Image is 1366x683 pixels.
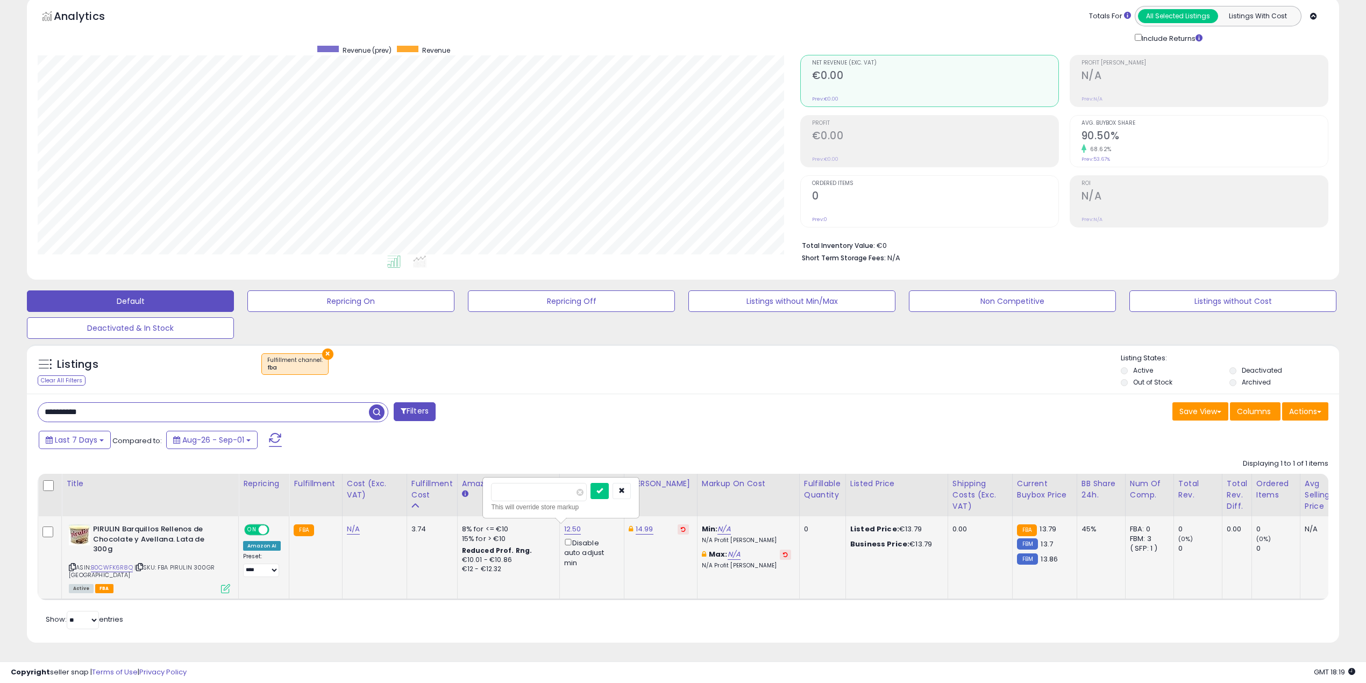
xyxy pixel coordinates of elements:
[1086,145,1112,153] small: 68.62%
[38,375,86,386] div: Clear All Filters
[702,524,718,534] b: Min:
[243,541,281,551] div: Amazon AI
[46,614,123,624] span: Show: entries
[1082,60,1328,66] span: Profit [PERSON_NAME]
[850,539,940,549] div: €13.79
[39,431,111,449] button: Last 7 Days
[1133,366,1153,375] label: Active
[812,216,827,223] small: Prev: 0
[697,474,799,516] th: The percentage added to the cost of goods (COGS) that forms the calculator for Min & Max prices.
[268,525,285,535] span: OFF
[1041,554,1058,564] span: 13.86
[11,667,50,677] strong: Copyright
[952,524,1004,534] div: 0.00
[54,9,126,26] h5: Analytics
[804,478,841,501] div: Fulfillable Quantity
[1237,406,1271,417] span: Columns
[343,46,392,55] span: Revenue (prev)
[802,241,875,250] b: Total Inventory Value:
[1138,9,1218,23] button: All Selected Listings
[411,524,449,534] div: 3.74
[69,584,94,593] span: All listings currently available for purchase on Amazon
[411,478,453,501] div: Fulfillment Cost
[681,527,686,532] i: Revert to store-level Dynamic Max Price
[91,563,133,572] a: B0CWFK6R8Q
[1130,524,1165,534] div: FBA: 0
[629,478,693,489] div: [PERSON_NAME]
[1242,378,1271,387] label: Archived
[27,317,234,339] button: Deactivated & In Stock
[812,130,1058,144] h2: €0.00
[243,478,284,489] div: Repricing
[702,478,795,489] div: Markup on Cost
[462,534,551,544] div: 15% for > €10
[1082,69,1328,84] h2: N/A
[1089,11,1131,22] div: Totals For
[1082,130,1328,144] h2: 90.50%
[1130,534,1165,544] div: FBM: 3
[112,436,162,446] span: Compared to:
[462,524,551,534] div: 8% for <= €10
[247,290,454,312] button: Repricing On
[95,584,113,593] span: FBA
[267,364,323,372] div: fba
[812,69,1058,84] h2: €0.00
[1129,290,1336,312] button: Listings without Cost
[422,46,450,55] span: Revenue
[850,524,899,534] b: Listed Price:
[812,156,838,162] small: Prev: €0.00
[1314,667,1355,677] span: 2025-09-9 18:19 GMT
[1178,535,1193,543] small: (0%)
[57,357,98,372] h5: Listings
[1218,9,1298,23] button: Listings With Cost
[804,524,837,534] div: 0
[717,524,730,535] a: N/A
[1041,539,1053,549] span: 13.7
[1017,538,1038,550] small: FBM
[564,537,616,568] div: Disable auto adjust min
[1227,478,1247,512] div: Total Rev. Diff.
[1256,524,1300,534] div: 0
[1017,553,1038,565] small: FBM
[1178,478,1218,501] div: Total Rev.
[1082,524,1117,534] div: 45%
[11,667,187,678] div: seller snap | |
[182,435,244,445] span: Aug-26 - Sep-01
[347,524,360,535] a: N/A
[347,478,402,501] div: Cost (Exc. VAT)
[709,549,728,559] b: Max:
[462,546,532,555] b: Reduced Prof. Rng.
[629,525,633,532] i: This overrides the store level Dynamic Max Price for this listing
[909,290,1116,312] button: Non Competitive
[702,537,791,544] p: N/A Profit [PERSON_NAME]
[1130,544,1165,553] div: ( SFP: 1 )
[1121,353,1339,364] p: Listing States:
[812,190,1058,204] h2: 0
[1178,544,1222,553] div: 0
[1082,181,1328,187] span: ROI
[564,524,581,535] a: 12.50
[688,290,895,312] button: Listings without Min/Max
[1305,524,1340,534] div: N/A
[1082,216,1102,223] small: Prev: N/A
[243,553,281,577] div: Preset:
[702,562,791,570] p: N/A Profit [PERSON_NAME]
[267,356,323,372] span: Fulfillment channel :
[66,478,234,489] div: Title
[1082,190,1328,204] h2: N/A
[93,524,224,557] b: PIRULIN Barquillos Rellenos de Chocolate y Avellana. Lata de 300g
[92,667,138,677] a: Terms of Use
[1130,478,1169,501] div: Num of Comp.
[1082,96,1102,102] small: Prev: N/A
[1243,459,1328,469] div: Displaying 1 to 1 of 1 items
[1082,156,1110,162] small: Prev: 53.67%
[802,238,1321,251] li: €0
[468,290,675,312] button: Repricing Off
[1178,524,1222,534] div: 0
[850,524,940,534] div: €13.79
[462,556,551,565] div: €10.01 - €10.86
[1282,402,1328,421] button: Actions
[462,489,468,499] small: Amazon Fees.
[1305,478,1344,512] div: Avg Selling Price
[69,524,230,592] div: ASIN:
